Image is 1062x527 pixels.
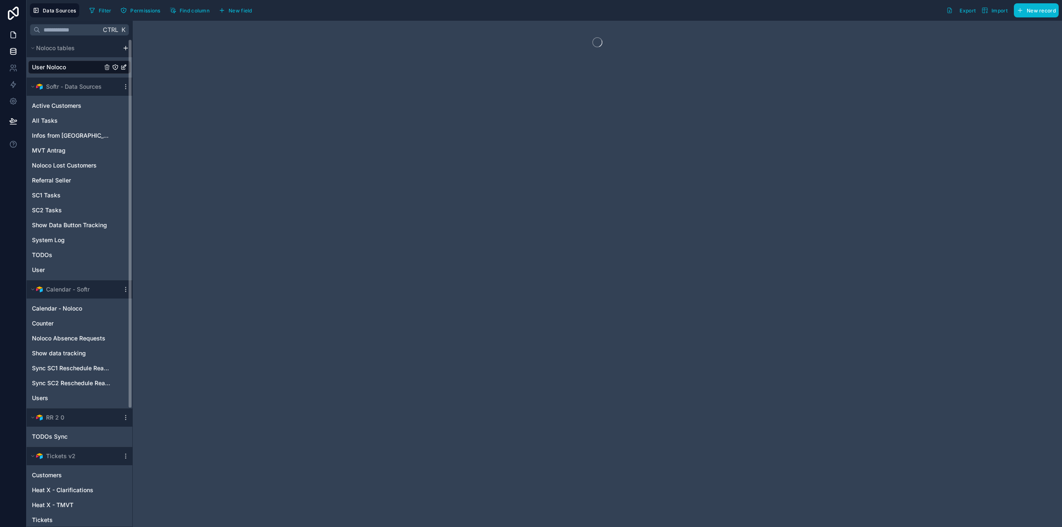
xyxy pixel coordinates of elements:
[960,7,976,14] span: Export
[1011,3,1059,17] a: New record
[1027,7,1056,14] span: New record
[991,7,1008,14] span: Import
[120,27,126,33] span: K
[979,3,1011,17] button: Import
[43,7,76,14] span: Data Sources
[30,3,79,17] button: Data Sources
[117,4,166,17] a: Permissions
[130,7,160,14] span: Permissions
[86,4,114,17] button: Filter
[167,4,212,17] button: Find column
[102,24,119,35] span: Ctrl
[216,4,255,17] button: New field
[117,4,163,17] button: Permissions
[229,7,252,14] span: New field
[943,3,979,17] button: Export
[180,7,209,14] span: Find column
[1014,3,1059,17] button: New record
[99,7,112,14] span: Filter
